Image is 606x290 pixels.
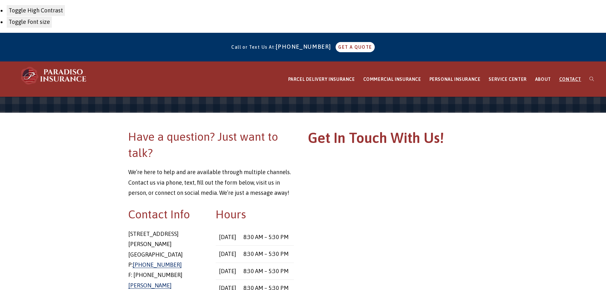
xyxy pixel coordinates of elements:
time: 8:30 AM – 5:30 PM [243,268,289,274]
a: COMMERCIAL INSURANCE [359,62,425,97]
span: Toggle High Contrast [9,7,63,14]
a: PERSONAL INSURANCE [425,62,485,97]
a: CONTACT [555,62,585,97]
a: SERVICE CENTER [484,62,531,97]
a: GET A QUOTE [336,42,374,52]
td: [DATE] [216,263,240,279]
span: SERVICE CENTER [489,77,526,82]
time: 8:30 AM – 5:30 PM [243,251,289,257]
h2: Hours [216,206,294,222]
a: [PHONE_NUMBER] [276,43,334,50]
h2: Contact Info [128,206,206,222]
span: Toggle Font size [9,18,50,25]
span: ABOUT [535,77,551,82]
span: CONTACT [559,77,581,82]
span: PERSONAL INSURANCE [429,77,481,82]
a: [PHONE_NUMBER] [133,261,182,268]
a: ABOUT [531,62,555,97]
td: [DATE] [216,246,240,263]
button: Toggle High Contrast [6,5,65,16]
p: We’re here to help and are available through multiple channels. Contact us via phone, text, fill ... [128,167,294,198]
time: 8:30 AM – 5:30 PM [243,234,289,240]
h1: Get In Touch With Us! [308,129,474,151]
span: COMMERCIAL INSURANCE [363,77,421,82]
a: PARCEL DELIVERY INSURANCE [284,62,359,97]
td: [DATE] [216,229,240,246]
span: Call or Text Us At: [231,45,276,50]
button: Toggle Font size [6,16,52,28]
img: Paradiso Insurance [19,66,89,85]
h2: Have a question? Just want to talk? [128,129,294,161]
span: PARCEL DELIVERY INSURANCE [288,77,355,82]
